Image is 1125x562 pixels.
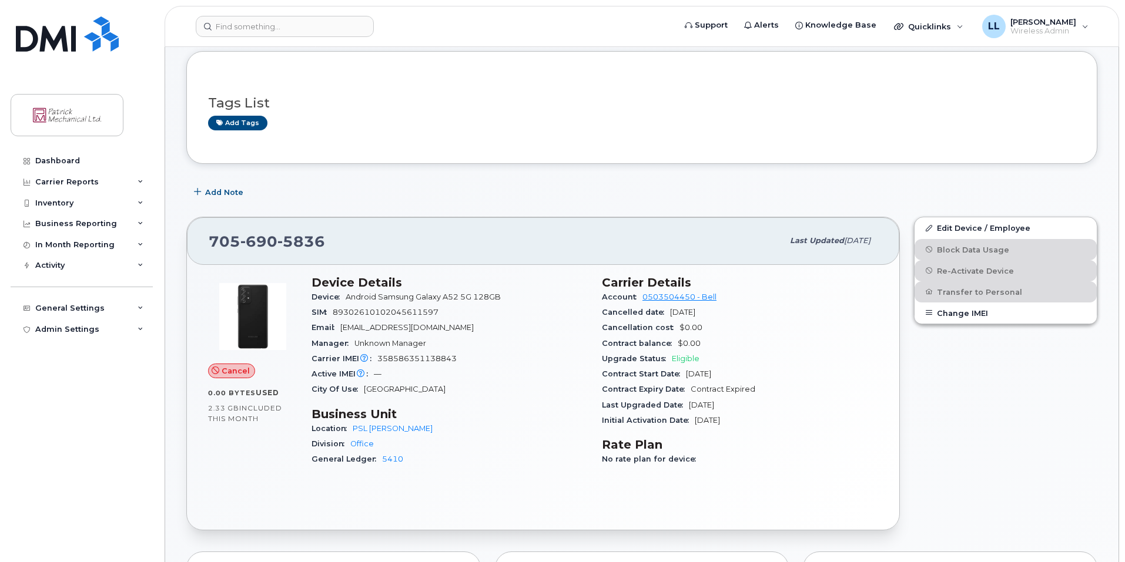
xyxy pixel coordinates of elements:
[805,19,876,31] span: Knowledge Base
[602,323,679,332] span: Cancellation cost
[736,14,787,37] a: Alerts
[679,323,702,332] span: $0.00
[915,302,1097,324] button: Change IMEI
[602,339,678,348] span: Contract balance
[346,292,501,301] span: Android Samsung Galaxy A52 5G 128GB
[209,233,325,250] span: 705
[240,233,277,250] span: 690
[988,19,1000,33] span: LL
[312,385,364,393] span: City Of Use
[217,281,288,352] img: image20231002-3703462-2e78ka.jpeg
[350,439,374,448] a: Office
[844,236,870,245] span: [DATE]
[277,233,325,250] span: 5836
[208,404,239,412] span: 2.33 GB
[602,438,878,452] h3: Rate Plan
[602,308,670,317] span: Cancelled date
[915,217,1097,238] a: Edit Device / Employee
[602,416,695,425] span: Initial Activation Date
[787,14,885,37] a: Knowledge Base
[695,19,728,31] span: Support
[208,389,256,397] span: 0.00 Bytes
[790,236,844,245] span: Last updated
[602,455,702,463] span: No rate plan for device
[353,424,433,433] a: PSL [PERSON_NAME]
[937,266,1014,275] span: Re-Activate Device
[886,15,972,38] div: Quicklinks
[222,365,250,376] span: Cancel
[642,292,716,301] a: 0503504450 - Bell
[312,308,333,317] span: SIM
[670,308,695,317] span: [DATE]
[340,323,474,332] span: [EMAIL_ADDRESS][DOMAIN_NAME]
[256,388,279,397] span: used
[312,439,350,448] span: Division
[602,369,686,378] span: Contract Start Date
[312,323,340,332] span: Email
[364,385,446,393] span: [GEOGRAPHIC_DATA]
[312,354,377,363] span: Carrier IMEI
[678,339,701,348] span: $0.00
[686,369,711,378] span: [DATE]
[374,369,381,378] span: —
[205,187,243,198] span: Add Note
[312,292,346,301] span: Device
[602,354,672,363] span: Upgrade Status
[1010,17,1076,26] span: [PERSON_NAME]
[312,369,374,378] span: Active IMEI
[333,308,438,317] span: 89302610102045611597
[695,416,720,425] span: [DATE]
[689,401,714,409] span: [DATE]
[691,385,755,393] span: Contract Expired
[1010,26,1076,36] span: Wireless Admin
[672,354,699,363] span: Eligible
[602,292,642,301] span: Account
[602,401,689,409] span: Last Upgraded Date
[354,339,426,348] span: Unknown Manager
[908,22,951,31] span: Quicklinks
[312,407,588,421] h3: Business Unit
[915,239,1097,260] button: Block Data Usage
[312,275,588,290] h3: Device Details
[677,14,736,37] a: Support
[208,403,282,423] span: included this month
[377,354,457,363] span: 358586351138843
[208,116,267,130] a: Add tags
[186,181,253,203] button: Add Note
[208,96,1076,110] h3: Tags List
[312,424,353,433] span: Location
[312,455,382,463] span: General Ledger
[312,339,354,348] span: Manager
[915,281,1097,302] button: Transfer to Personal
[754,19,779,31] span: Alerts
[382,455,403,463] a: 5410
[602,385,691,393] span: Contract Expiry Date
[196,16,374,37] input: Find something...
[915,260,1097,281] button: Re-Activate Device
[974,15,1097,38] div: Luis Landa
[602,275,878,290] h3: Carrier Details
